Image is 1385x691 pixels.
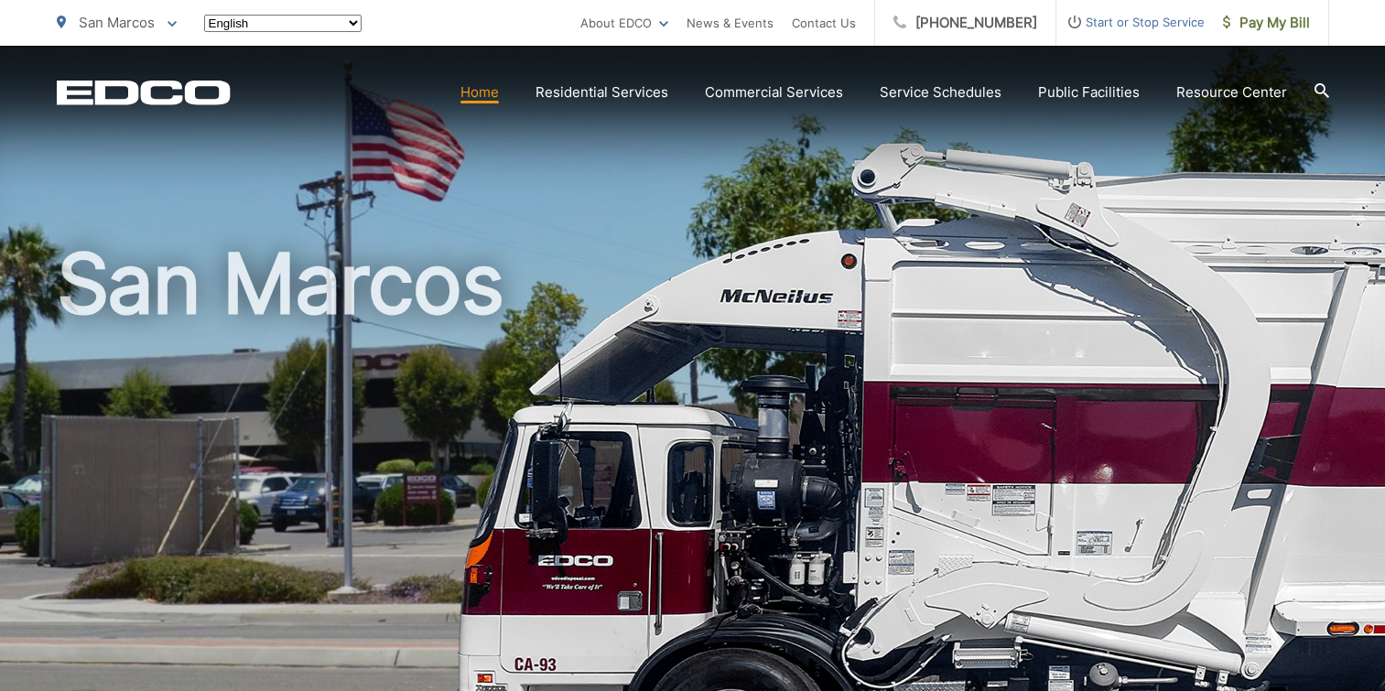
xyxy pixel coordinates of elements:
[1176,81,1287,103] a: Resource Center
[880,81,1001,103] a: Service Schedules
[536,81,668,103] a: Residential Services
[580,12,668,34] a: About EDCO
[792,12,856,34] a: Contact Us
[79,14,155,31] span: San Marcos
[1223,12,1310,34] span: Pay My Bill
[1038,81,1140,103] a: Public Facilities
[687,12,774,34] a: News & Events
[460,81,499,103] a: Home
[57,80,231,105] a: EDCD logo. Return to the homepage.
[204,15,362,32] select: Select a language
[705,81,843,103] a: Commercial Services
